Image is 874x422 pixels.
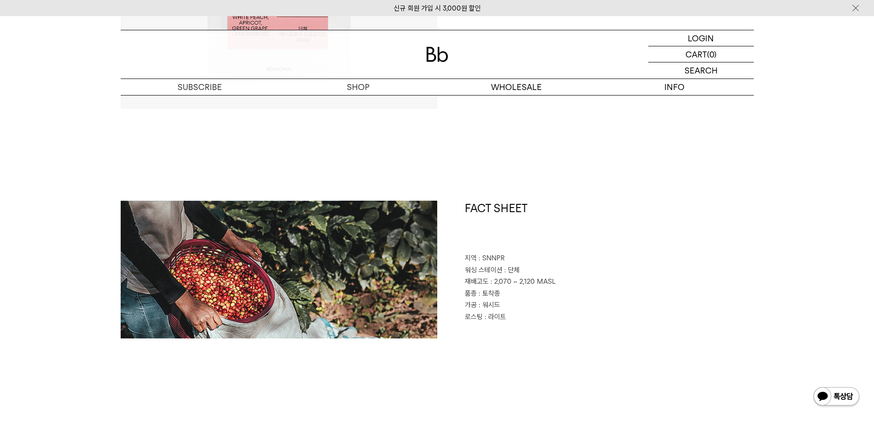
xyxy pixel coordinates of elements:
img: 에티오피아 단체 [121,201,437,338]
p: INFO [596,79,754,95]
span: 지역 [465,254,477,262]
a: SUBSCRIBE [121,79,279,95]
span: 워싱 스테이션 [465,266,502,274]
a: CART (0) [648,46,754,62]
h1: FACT SHEET [465,201,754,253]
a: SHOP [279,79,437,95]
img: 카카오톡 채널 1:1 채팅 버튼 [813,386,860,408]
span: : 토착종 [479,289,500,298]
span: 로스팅 [465,313,483,321]
p: WHOLESALE [437,79,596,95]
span: 품종 [465,289,477,298]
span: : 단체 [504,266,520,274]
span: : SNNPR [479,254,505,262]
a: LOGIN [648,30,754,46]
p: LOGIN [688,30,714,46]
span: : 2,070 ~ 2,120 MASL [490,277,556,286]
span: 가공 [465,301,477,309]
a: 신규 회원 가입 시 3,000원 할인 [394,4,481,12]
p: CART [685,46,707,62]
p: SEARCH [685,62,718,79]
p: (0) [707,46,717,62]
span: 재배고도 [465,277,489,286]
span: : 워시드 [479,301,500,309]
span: : 라이트 [484,313,506,321]
img: 로고 [426,47,448,62]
